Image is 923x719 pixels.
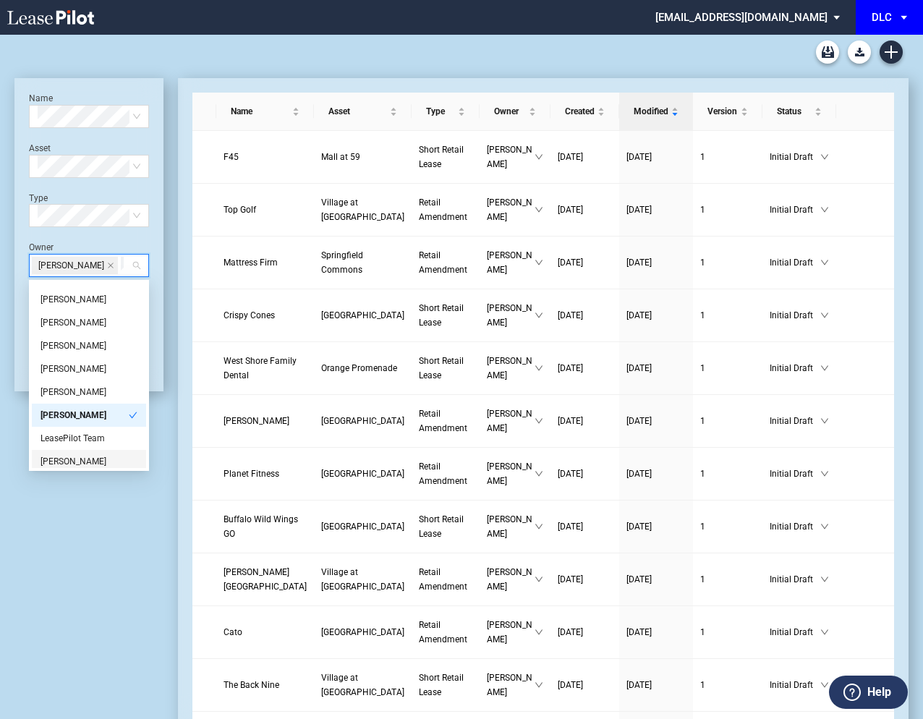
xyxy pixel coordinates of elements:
[321,414,404,428] a: [GEOGRAPHIC_DATA]
[700,678,755,692] a: 1
[224,203,307,217] a: Top Golf
[419,354,472,383] a: Short Retail Lease
[867,683,891,702] label: Help
[419,145,464,169] span: Short Retail Lease
[32,288,146,311] div: Carol Smrek
[626,574,652,584] span: [DATE]
[700,152,705,162] span: 1
[32,427,146,450] div: LeasePilot Team
[480,93,550,131] th: Owner
[29,242,54,252] label: Owner
[419,618,472,647] a: Retail Amendment
[820,575,829,584] span: down
[700,258,705,268] span: 1
[558,414,612,428] a: [DATE]
[820,153,829,161] span: down
[487,565,535,594] span: [PERSON_NAME]
[41,292,137,307] div: [PERSON_NAME]
[700,361,755,375] a: 1
[224,414,307,428] a: [PERSON_NAME]
[29,143,51,153] label: Asset
[314,93,412,131] th: Asset
[224,258,278,268] span: Mattress Firm
[626,363,652,373] span: [DATE]
[224,567,307,592] span: Mattison Avenue
[820,311,829,320] span: down
[770,308,821,323] span: Initial Draft
[626,205,652,215] span: [DATE]
[626,150,686,164] a: [DATE]
[558,574,583,584] span: [DATE]
[770,361,821,375] span: Initial Draft
[487,301,535,330] span: [PERSON_NAME]
[419,248,472,277] a: Retail Amendment
[224,354,307,383] a: West Shore Family Dental
[419,407,472,435] a: Retail Amendment
[224,565,307,594] a: [PERSON_NAME][GEOGRAPHIC_DATA]
[419,459,472,488] a: Retail Amendment
[700,414,755,428] a: 1
[32,404,146,427] div: Lauren Pagano
[321,150,404,164] a: Mall at 59
[129,411,137,420] span: check
[700,469,705,479] span: 1
[328,104,387,119] span: Asset
[321,519,404,534] a: [GEOGRAPHIC_DATA]
[626,572,686,587] a: [DATE]
[419,409,467,433] span: Retail Amendment
[770,572,821,587] span: Initial Draft
[700,625,755,639] a: 1
[41,362,137,376] div: [PERSON_NAME]
[700,572,755,587] a: 1
[224,356,297,380] span: West Shore Family Dental
[487,354,535,383] span: [PERSON_NAME]
[558,205,583,215] span: [DATE]
[487,512,535,541] span: [PERSON_NAME]
[41,385,137,399] div: [PERSON_NAME]
[426,104,455,119] span: Type
[107,262,114,269] span: close
[558,258,583,268] span: [DATE]
[41,408,129,422] div: [PERSON_NAME]
[487,618,535,647] span: [PERSON_NAME]
[535,522,543,531] span: down
[565,104,595,119] span: Created
[224,310,275,320] span: Crispy Cones
[535,417,543,425] span: down
[419,142,472,171] a: Short Retail Lease
[419,195,472,224] a: Retail Amendment
[626,522,652,532] span: [DATE]
[770,625,821,639] span: Initial Draft
[321,361,404,375] a: Orange Promenade
[626,678,686,692] a: [DATE]
[494,104,526,119] span: Owner
[770,414,821,428] span: Initial Draft
[224,514,298,539] span: Buffalo Wild Wings GO
[32,257,118,274] span: Lauren Pagano
[626,255,686,270] a: [DATE]
[321,673,404,697] span: Village at Allen
[321,363,397,373] span: Orange Promenade
[224,152,239,162] span: F45
[558,627,583,637] span: [DATE]
[231,104,289,119] span: Name
[558,255,612,270] a: [DATE]
[224,205,256,215] span: Top Golf
[224,416,289,426] span: Pio Pio Grill
[558,150,612,164] a: [DATE]
[700,416,705,426] span: 1
[626,680,652,690] span: [DATE]
[29,193,48,203] label: Type
[820,258,829,267] span: down
[770,203,821,217] span: Initial Draft
[32,357,146,380] div: Julia Grismore
[216,93,314,131] th: Name
[626,467,686,481] a: [DATE]
[419,197,467,222] span: Retail Amendment
[535,575,543,584] span: down
[700,467,755,481] a: 1
[38,258,104,273] span: [PERSON_NAME]
[41,315,137,330] div: [PERSON_NAME]
[412,93,480,131] th: Type
[419,671,472,699] a: Short Retail Lease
